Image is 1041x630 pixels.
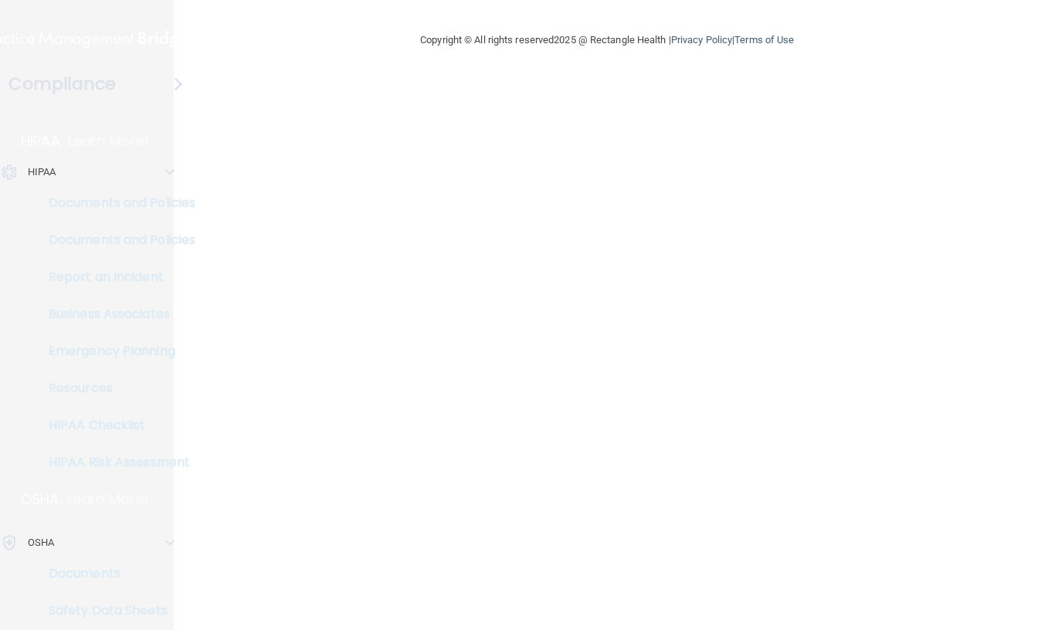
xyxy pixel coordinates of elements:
[734,34,794,46] a: Terms of Use
[28,163,56,181] p: HIPAA
[10,232,221,248] p: Documents and Policies
[671,34,732,46] a: Privacy Policy
[10,344,221,359] p: Emergency Planning
[10,381,221,396] p: Resources
[10,418,221,433] p: HIPAA Checklist
[325,15,889,65] div: Copyright © All rights reserved 2025 @ Rectangle Health | |
[67,490,149,509] p: Learn More!
[10,269,221,285] p: Report an Incident
[68,132,150,151] p: Learn More!
[10,307,221,322] p: Business Associates
[10,603,221,618] p: Safety Data Sheets
[8,73,116,95] h4: Compliance
[10,455,221,470] p: HIPAA Risk Assessment
[21,132,60,151] p: HIPAA
[10,566,221,581] p: Documents
[21,490,59,509] p: OSHA
[10,195,221,211] p: Documents and Policies
[28,533,54,552] p: OSHA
